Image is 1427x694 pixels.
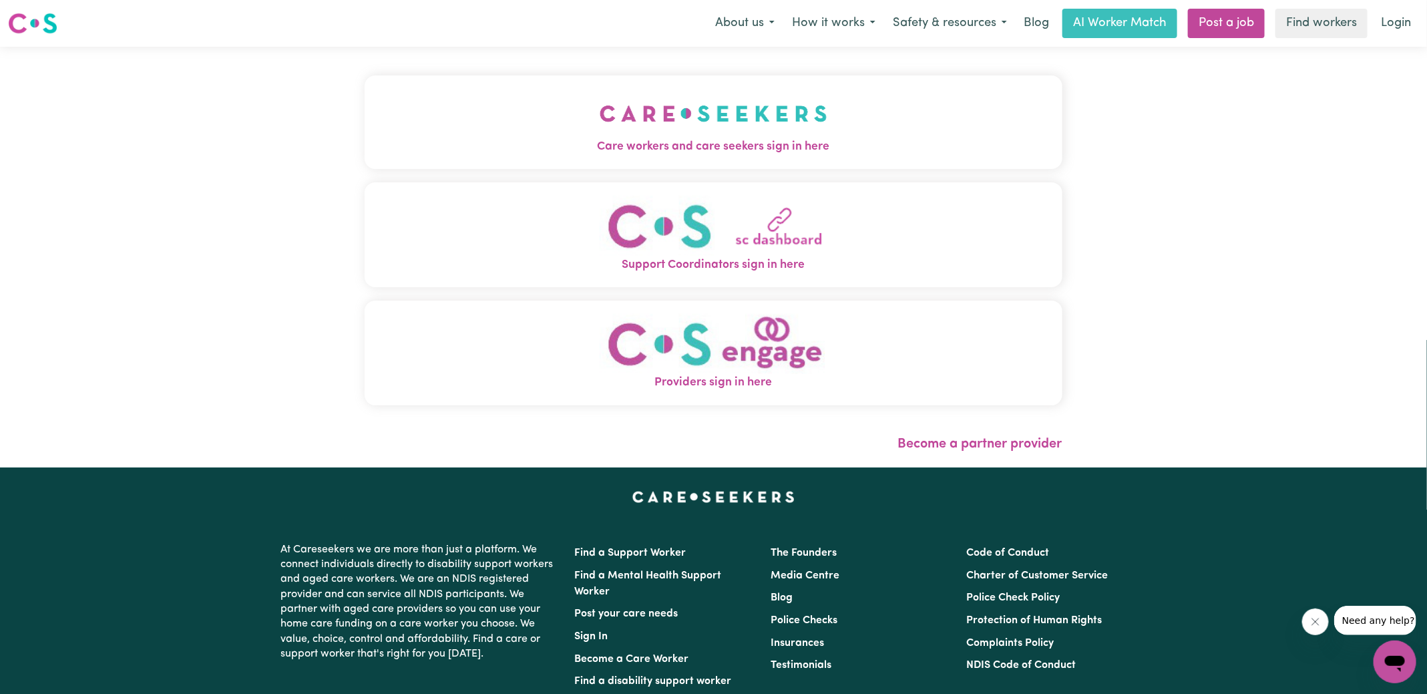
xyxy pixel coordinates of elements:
a: Find a Mental Health Support Worker [575,570,722,597]
iframe: Message from company [1334,606,1416,635]
a: Become a partner provider [898,438,1062,451]
a: Become a Care Worker [575,654,689,665]
iframe: Button to launch messaging window [1374,641,1416,683]
a: The Founders [771,548,837,558]
button: Providers sign in here [365,301,1062,405]
a: Protection of Human Rights [966,615,1102,626]
p: At Careseekers we are more than just a platform. We connect individuals directly to disability su... [281,537,559,667]
a: Police Check Policy [966,592,1060,603]
iframe: Close message [1302,609,1329,635]
button: Care workers and care seekers sign in here [365,75,1062,169]
a: Find workers [1275,9,1368,38]
a: Media Centre [771,570,839,581]
a: Complaints Policy [966,638,1054,649]
a: Post your care needs [575,609,678,619]
img: Careseekers logo [8,11,57,35]
a: Find a disability support worker [575,676,732,687]
a: Login [1373,9,1419,38]
a: NDIS Code of Conduct [966,660,1076,671]
a: Careseekers logo [8,8,57,39]
a: Charter of Customer Service [966,570,1108,581]
a: Police Checks [771,615,837,626]
a: Sign In [575,631,608,642]
a: Blog [1016,9,1057,38]
button: Safety & resources [884,9,1016,37]
a: Testimonials [771,660,831,671]
a: Post a job [1188,9,1265,38]
a: Code of Conduct [966,548,1049,558]
a: Careseekers home page [632,492,795,502]
span: Providers sign in here [365,374,1062,391]
a: Find a Support Worker [575,548,686,558]
span: Support Coordinators sign in here [365,256,1062,274]
button: About us [706,9,783,37]
a: AI Worker Match [1062,9,1177,38]
a: Blog [771,592,793,603]
a: Insurances [771,638,824,649]
button: How it works [783,9,884,37]
button: Support Coordinators sign in here [365,182,1062,287]
span: Care workers and care seekers sign in here [365,138,1062,156]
